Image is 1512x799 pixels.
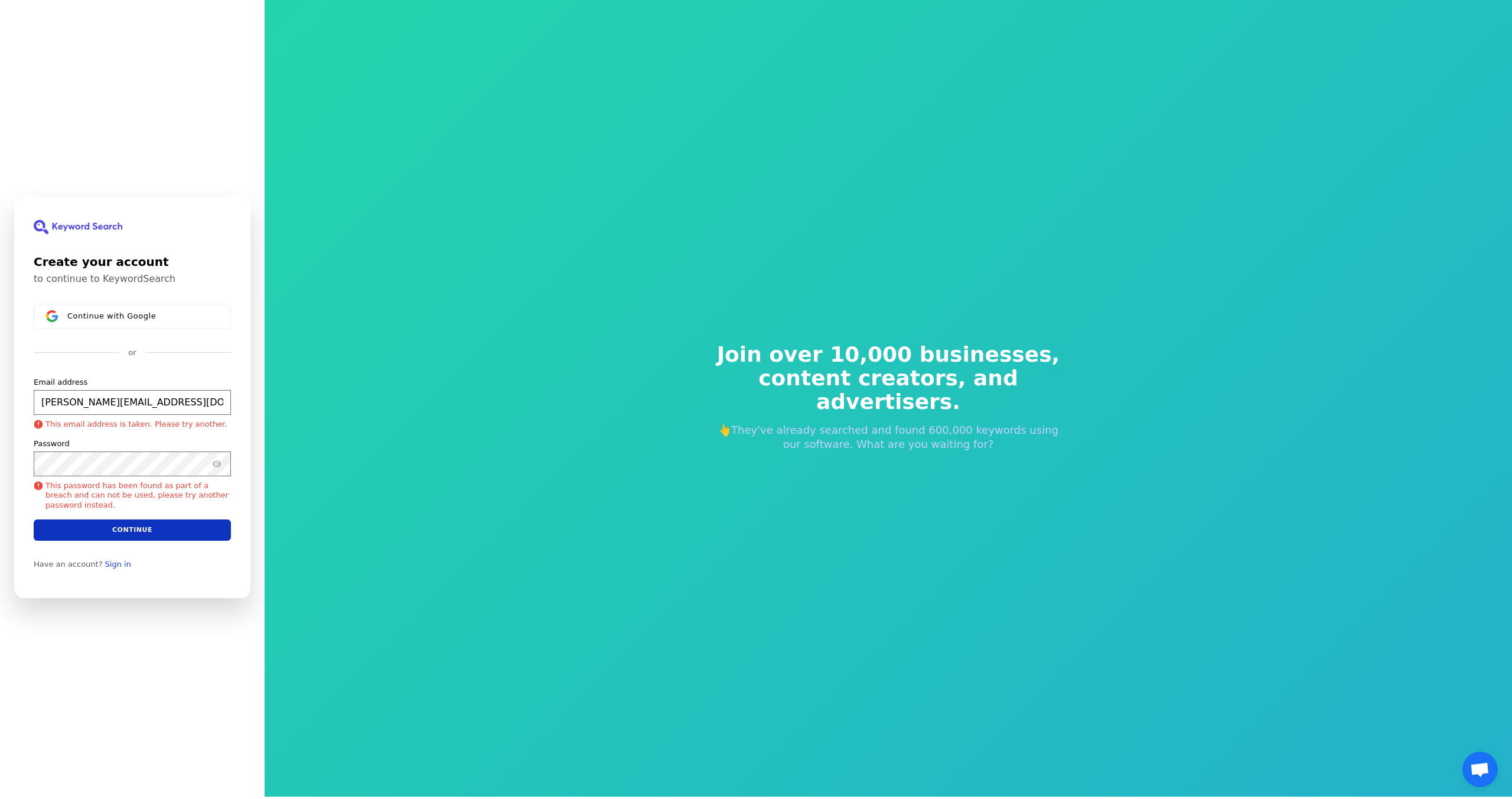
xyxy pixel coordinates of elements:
[709,423,1068,452] p: 👆They've already searched and found 600,000 keywords using our software. What are you waiting for?
[34,273,231,285] p: to continue to KeywordSearch
[128,347,136,358] p: or
[34,519,231,540] button: Continue
[34,253,231,271] h1: Create your account
[34,419,227,428] p: This email address is taken. Please try another.
[1462,752,1498,787] div: Open chat
[105,559,131,569] a: Sign in
[709,366,1068,414] span: content creators, and advertisers.
[34,480,231,509] p: This password has been found as part of a breach and can not be used, please try another password...
[34,220,122,234] img: KeywordSearch
[67,311,156,320] span: Continue with Google
[34,376,87,387] label: Email address
[46,310,58,322] img: Sign in with Google
[34,304,231,329] button: Sign in with GoogleContinue with Google
[34,438,70,449] label: Password
[34,559,103,569] span: Have an account?
[709,343,1068,366] span: Join over 10,000 businesses,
